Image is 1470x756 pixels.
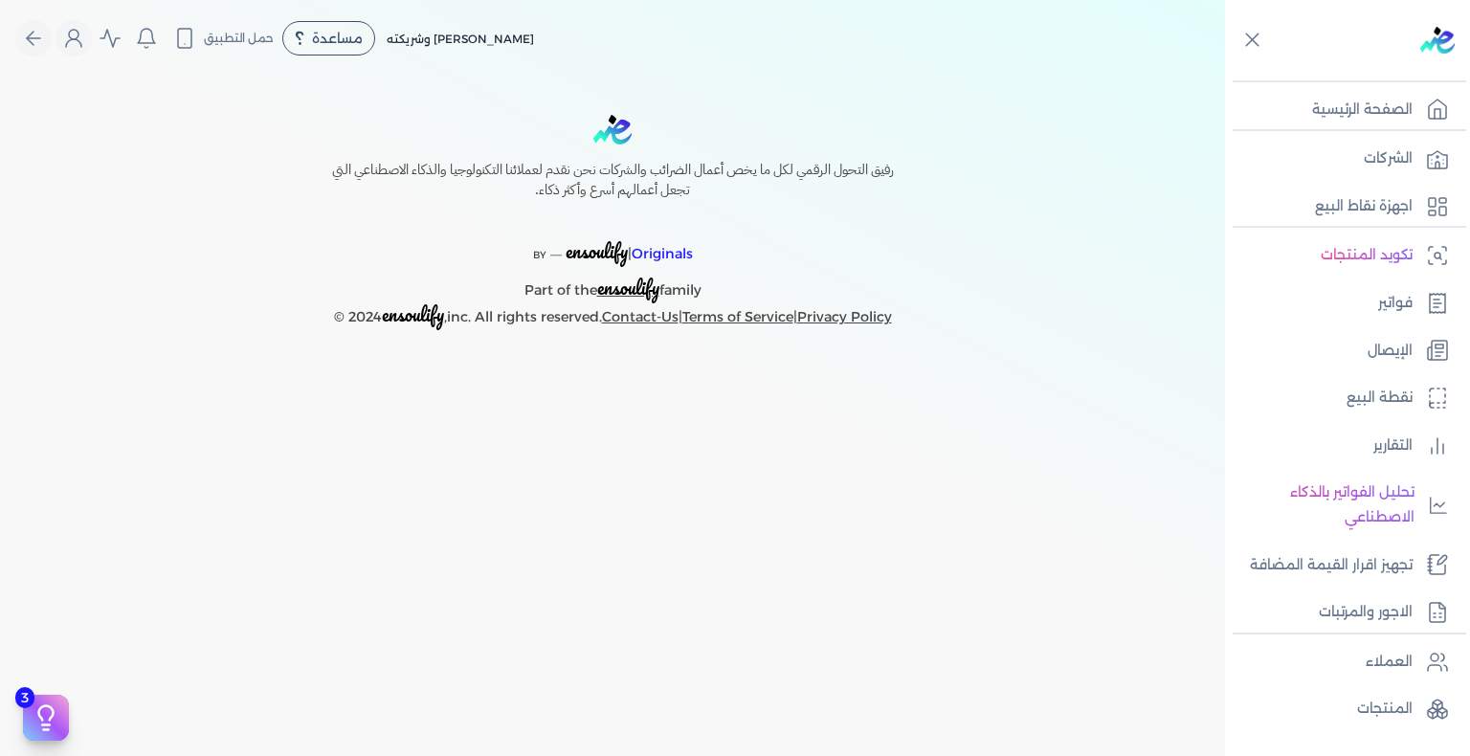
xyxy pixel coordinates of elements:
a: Contact-Us [602,308,679,325]
p: الصفحة الرئيسية [1312,98,1413,122]
a: تكويد المنتجات [1225,235,1459,276]
a: Privacy Policy [797,308,892,325]
h6: رفيق التحول الرقمي لكل ما يخص أعمال الضرائب والشركات نحن نقدم لعملائنا التكنولوجيا والذكاء الاصطن... [291,160,934,201]
p: المنتجات [1357,697,1413,722]
p: | [291,216,934,268]
p: التقارير [1373,434,1413,458]
span: ensoulify [382,300,444,329]
a: الإيصال [1225,331,1459,371]
p: الاجور والمرتبات [1319,600,1413,625]
span: Originals [632,245,693,262]
a: اجهزة نقاط البيع [1225,187,1459,227]
span: حمل التطبيق [204,30,274,47]
a: نقطة البيع [1225,378,1459,418]
p: Part of the family [291,268,934,303]
img: logo [1420,27,1455,54]
a: ensoulify [597,281,659,299]
button: 3 [23,695,69,741]
div: مساعدة [282,21,375,56]
a: العملاء [1225,642,1459,682]
a: Terms of Service [682,308,793,325]
a: تجهيز اقرار القيمة المضافة [1225,545,1459,586]
button: حمل التطبيق [168,22,278,55]
span: 3 [15,687,34,708]
sup: __ [550,244,562,256]
p: تحليل الفواتير بالذكاء الاصطناعي [1235,480,1414,529]
span: [PERSON_NAME] وشريكته [387,32,534,46]
p: © 2024 ,inc. All rights reserved. | | [291,302,934,330]
a: الشركات [1225,139,1459,179]
p: اجهزة نقاط البيع [1315,194,1413,219]
a: فواتير [1225,283,1459,323]
p: تكويد المنتجات [1321,243,1413,268]
span: BY [533,249,546,261]
a: الاجور والمرتبات [1225,592,1459,633]
a: التقارير [1225,426,1459,466]
p: تجهيز اقرار القيمة المضافة [1250,553,1413,578]
p: نقطة البيع [1347,386,1413,411]
p: العملاء [1366,650,1413,675]
p: الإيصال [1368,339,1413,364]
a: تحليل الفواتير بالذكاء الاصطناعي [1225,473,1459,537]
img: logo [593,115,632,145]
a: المنتجات [1225,689,1459,729]
span: ensoulify [566,236,628,266]
p: الشركات [1364,146,1413,171]
a: الصفحة الرئيسية [1225,90,1459,130]
span: مساعدة [312,32,363,45]
span: ensoulify [597,273,659,302]
p: فواتير [1378,291,1413,316]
